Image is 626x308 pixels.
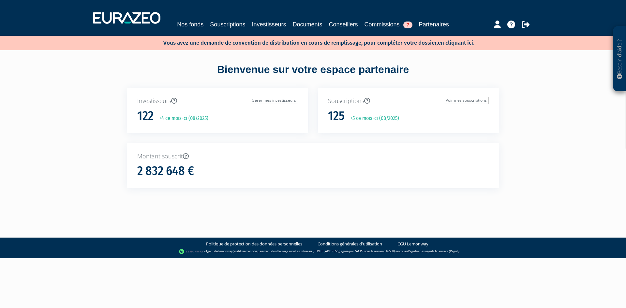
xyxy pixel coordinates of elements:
[444,97,489,104] a: Voir mes souscriptions
[155,115,208,122] p: +4 ce mois-ci (08/2025)
[218,249,233,254] a: Lemonway
[7,248,619,255] div: - Agent de (établissement de paiement dont le siège social est situé au [STREET_ADDRESS], agréé p...
[329,20,358,29] a: Conseillers
[403,22,412,28] span: 7
[210,20,245,29] a: Souscriptions
[616,30,623,88] p: Besoin d'aide ?
[137,164,194,178] h1: 2 832 648 €
[318,241,382,247] a: Conditions générales d'utilisation
[137,109,154,123] h1: 122
[137,97,298,105] p: Investisseurs
[122,62,504,88] div: Bienvenue sur votre espace partenaire
[179,248,204,255] img: logo-lemonway.png
[93,12,160,24] img: 1732889491-logotype_eurazeo_blanc_rvb.png
[144,37,474,47] p: Vous avez une demande de convention de distribution en cours de remplissage, pour compléter votre...
[137,152,489,161] p: Montant souscrit
[438,39,474,46] a: en cliquant ici.
[328,109,345,123] h1: 125
[419,20,449,29] a: Partenaires
[408,249,459,254] a: Registre des agents financiers (Regafi)
[250,97,298,104] a: Gérer mes investisseurs
[397,241,428,247] a: CGU Lemonway
[365,20,412,29] a: Commissions7
[177,20,203,29] a: Nos fonds
[346,115,399,122] p: +5 ce mois-ci (08/2025)
[252,20,286,29] a: Investisseurs
[206,241,302,247] a: Politique de protection des données personnelles
[328,97,489,105] p: Souscriptions
[292,20,322,29] a: Documents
